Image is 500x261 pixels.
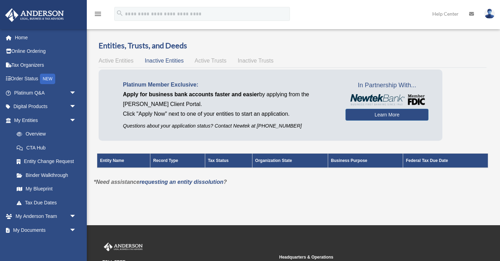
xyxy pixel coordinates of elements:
div: NEW [40,74,55,84]
a: requesting an entity dissolution [140,179,224,185]
a: Overview [10,127,80,141]
th: Business Purpose [328,154,403,168]
th: Record Type [150,154,205,168]
a: Tax Organizers [5,58,87,72]
span: arrow_drop_down [69,237,83,251]
i: menu [94,10,102,18]
a: Online Ordering [5,44,87,58]
a: Learn More [345,109,428,121]
a: menu [94,12,102,18]
a: Entity Change Request [10,155,83,169]
span: Active Entities [99,58,133,64]
a: My Entitiesarrow_drop_down [5,113,83,127]
span: arrow_drop_down [69,223,83,237]
a: Online Learningarrow_drop_down [5,237,87,251]
a: My Anderson Teamarrow_drop_down [5,210,87,223]
img: User Pic [484,9,495,19]
small: Headquarters & Operations [279,254,451,261]
a: Platinum Q&Aarrow_drop_down [5,86,87,100]
span: Apply for business bank accounts faster and easier [123,91,259,97]
span: Inactive Entities [145,58,184,64]
i: search [116,9,124,17]
th: Organization State [252,154,328,168]
a: CTA Hub [10,141,83,155]
a: My Blueprint [10,182,83,196]
a: Binder Walkthrough [10,168,83,182]
a: Digital Productsarrow_drop_down [5,100,87,114]
span: arrow_drop_down [69,100,83,114]
h3: Entities, Trusts, and Deeds [99,40,486,51]
th: Federal Tax Due Date [403,154,488,168]
p: by applying from the [PERSON_NAME] Client Portal. [123,90,335,109]
a: My Documentsarrow_drop_down [5,223,87,237]
img: Anderson Advisors Platinum Portal [3,8,66,22]
a: Order StatusNEW [5,72,87,86]
th: Tax Status [205,154,252,168]
em: *Need assistance ? [94,179,227,185]
p: Click "Apply Now" next to one of your entities to start an application. [123,109,335,119]
span: In Partnership With... [345,80,428,91]
th: Entity Name [97,154,150,168]
span: Active Trusts [195,58,227,64]
img: NewtekBankLogoSM.png [349,94,425,105]
span: arrow_drop_down [69,210,83,224]
a: Tax Due Dates [10,196,83,210]
span: arrow_drop_down [69,113,83,128]
p: Platinum Member Exclusive: [123,80,335,90]
img: Anderson Advisors Platinum Portal [102,243,144,252]
span: Inactive Trusts [238,58,274,64]
p: Questions about your application status? Contact Newtek at [PHONE_NUMBER] [123,122,335,130]
a: Home [5,31,87,44]
span: arrow_drop_down [69,86,83,100]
